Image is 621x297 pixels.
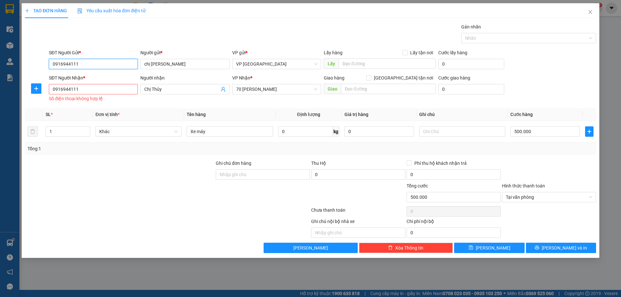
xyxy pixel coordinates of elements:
label: Ghi chú đơn hàng [216,161,251,166]
button: plus [31,83,41,94]
span: plus [25,8,29,13]
span: Đơn vị tính [95,112,120,117]
span: Lấy [324,58,339,69]
input: Ghi chú đơn hàng [216,169,310,180]
button: save[PERSON_NAME] [454,243,524,253]
div: Chưa thanh toán [310,207,406,218]
span: SL [46,112,51,117]
span: Tại văn phòng [506,192,592,202]
div: SĐT Người Nhận [49,74,138,81]
span: Cước hàng [510,112,533,117]
span: delete [388,245,393,250]
span: Giao hàng [324,75,344,80]
span: plus [585,129,593,134]
span: Giá trị hàng [344,112,368,117]
input: Nhập ghi chú [311,228,405,238]
button: delete [27,126,38,137]
span: Tên hàng [187,112,206,117]
input: Cước giao hàng [438,84,504,94]
span: VP Đà Nẵng [236,59,317,69]
div: VP gửi [232,49,321,56]
span: Tổng cước [407,183,428,188]
input: Ghi Chú [419,126,505,137]
input: Cước lấy hàng [438,59,504,69]
span: Phí thu hộ khách nhận trả [412,160,469,167]
span: [PERSON_NAME] [476,244,510,251]
span: Khác [99,127,178,136]
input: Dọc đường [339,58,436,69]
span: Yêu cầu xuất hóa đơn điện tử [77,8,146,13]
div: SĐT Người Gửi [49,49,138,56]
span: 70 Nguyễn Hữu Huân [236,84,317,94]
img: icon [77,8,82,14]
div: Người gửi [140,49,229,56]
input: VD: Bàn, Ghế [187,126,273,137]
button: printer[PERSON_NAME] và In [526,243,596,253]
span: user-add [221,87,226,92]
button: deleteXóa Thông tin [359,243,453,253]
input: Dọc đường [341,84,436,94]
div: Tổng: 1 [27,145,240,152]
span: Thu Hộ [311,161,326,166]
span: plus [31,86,41,91]
span: Xóa Thông tin [395,244,423,251]
span: Lấy hàng [324,50,343,55]
span: [GEOGRAPHIC_DATA] tận nơi [371,74,436,81]
span: printer [535,245,539,250]
span: Giao [324,84,341,94]
span: kg [333,126,339,137]
input: 0 [344,126,414,137]
div: Chi phí nội bộ [407,218,501,228]
label: Hình thức thanh toán [502,183,545,188]
label: Cước lấy hàng [438,50,467,55]
button: [PERSON_NAME] [264,243,358,253]
span: [PERSON_NAME] [293,244,328,251]
span: Định lượng [297,112,320,117]
span: Lấy tận nơi [408,49,436,56]
div: Số điện thoại không hợp lệ [49,95,138,102]
div: Ghi chú nội bộ nhà xe [311,218,405,228]
span: close [588,9,593,15]
button: plus [585,126,594,137]
span: TẠO ĐƠN HÀNG [25,8,67,13]
button: Close [581,3,599,21]
th: Ghi chú [417,108,508,121]
div: Người nhận [140,74,229,81]
span: save [469,245,473,250]
label: Cước giao hàng [438,75,470,80]
span: VP Nhận [232,75,250,80]
span: [PERSON_NAME] và In [542,244,587,251]
label: Gán nhãn [461,24,481,29]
